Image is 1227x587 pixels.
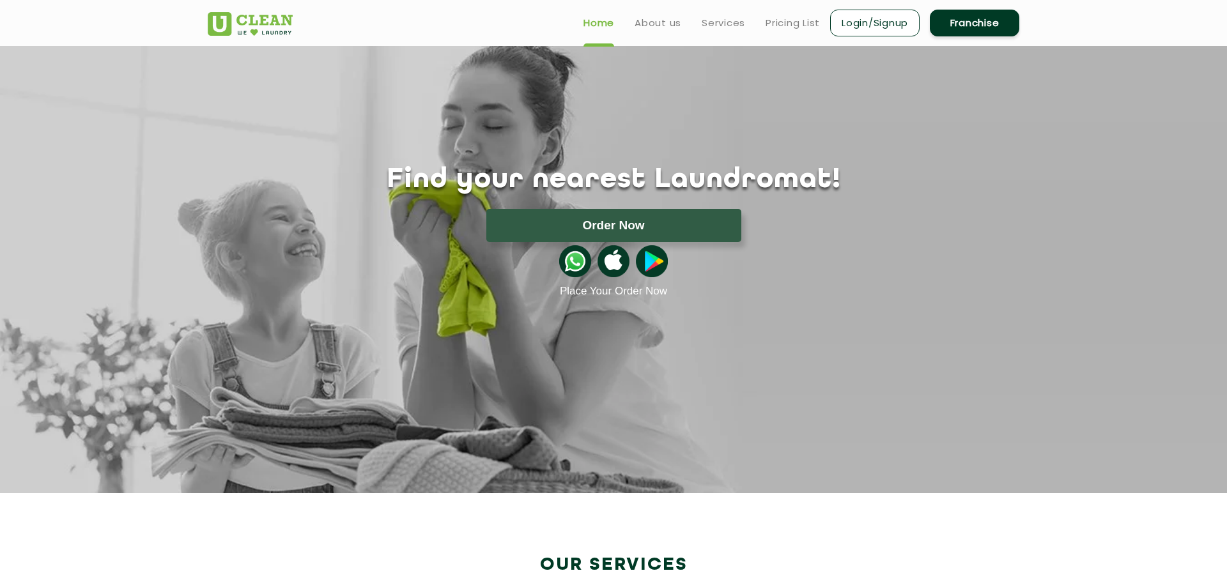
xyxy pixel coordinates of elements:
a: Services [702,15,745,31]
img: whatsappicon.png [559,245,591,277]
a: Home [583,15,614,31]
img: playstoreicon.png [636,245,668,277]
a: Pricing List [766,15,820,31]
img: apple-icon.png [598,245,629,277]
h2: Our Services [208,554,1019,576]
img: UClean Laundry and Dry Cleaning [208,12,293,36]
a: Place Your Order Now [560,285,667,298]
a: Login/Signup [830,10,920,36]
a: Franchise [930,10,1019,36]
button: Order Now [486,209,741,242]
h1: Find your nearest Laundromat! [198,164,1029,196]
a: About us [635,15,681,31]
